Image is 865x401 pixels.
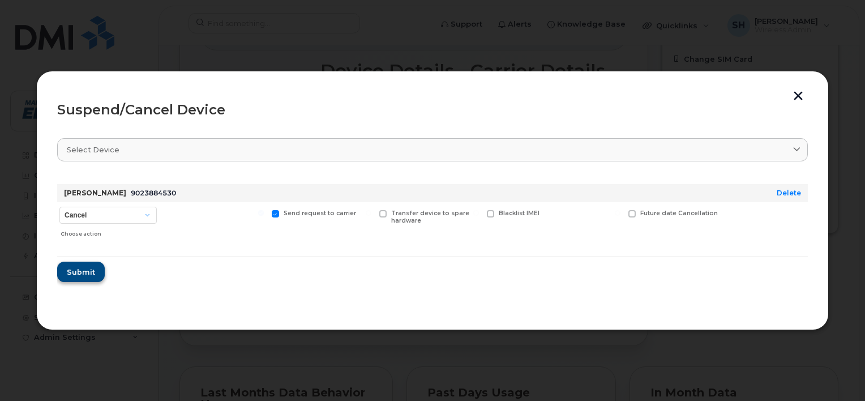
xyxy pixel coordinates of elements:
input: Blacklist IMEI [473,210,479,216]
input: Future date Cancellation [615,210,620,216]
div: Suspend/Cancel Device [57,103,808,117]
input: Transfer device to spare hardware [366,210,371,216]
a: Delete [777,189,801,197]
span: Transfer device to spare hardware [391,210,469,224]
span: Future date Cancellation [640,210,718,217]
input: Send request to carrier [258,210,264,216]
span: 9023884530 [131,189,176,197]
span: Send request to carrier [284,210,356,217]
span: Blacklist IMEI [499,210,539,217]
